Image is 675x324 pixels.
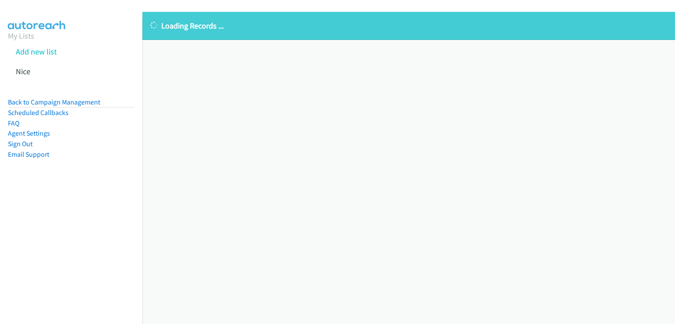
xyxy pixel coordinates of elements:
a: Sign Out [8,140,33,148]
a: Nice [16,66,30,76]
a: Email Support [8,150,49,158]
a: Add new list [16,47,57,57]
a: Scheduled Callbacks [8,108,69,117]
a: Back to Campaign Management [8,98,100,106]
a: My Lists [8,31,34,41]
a: Agent Settings [8,129,50,137]
p: Loading Records ... [150,20,667,32]
a: FAQ [8,119,19,127]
